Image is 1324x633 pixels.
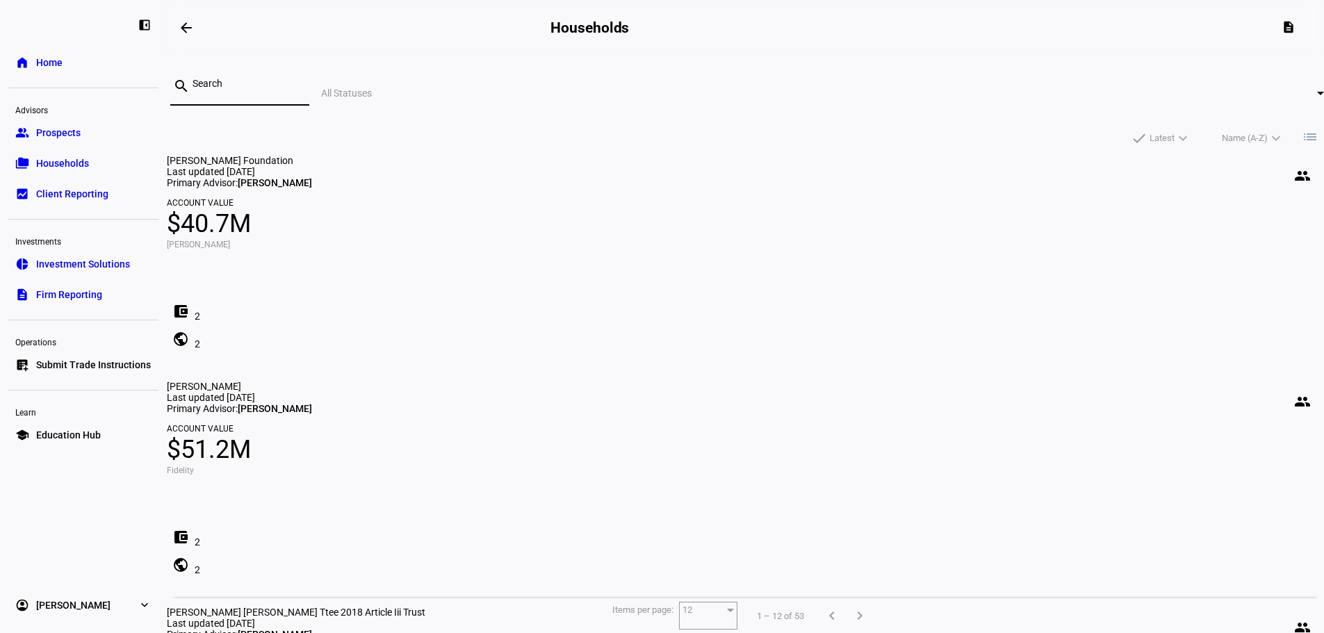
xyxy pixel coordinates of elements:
mat-icon: people [1294,393,1311,410]
eth-mat-symbol: bid_landscape [15,187,29,201]
span: Account Value [167,425,1324,433]
input: Search [193,78,298,89]
a: bid_landscapeClient Reporting [8,180,158,208]
span: Primary Advisor: [167,403,238,414]
mat-icon: public [172,557,189,573]
span: All Statuses [321,88,372,99]
span: Account Value [167,199,1324,207]
span: $51.2M [167,433,1324,466]
mat-icon: description [1282,20,1296,34]
span: Home [36,56,63,69]
mat-icon: account_balance_wallet [172,303,189,320]
div: Last updated [DATE] [167,392,1324,403]
span: Prospects [36,126,81,140]
span: Evan Williams Foundation [167,155,293,166]
eth-mat-symbol: group [15,126,29,140]
span: 2 [195,564,200,575]
span: $40.7M [167,207,1324,240]
div: Learn [8,402,158,421]
span: [PERSON_NAME] [238,177,312,188]
span: Firm Reporting [36,288,102,302]
eth-mat-symbol: pie_chart [15,257,29,271]
div: Last updated [DATE] [167,166,1324,177]
span: Kristen Garlinghouse [167,381,241,392]
eth-mat-symbol: folder_copy [15,156,29,170]
span: Education Hub [36,428,101,442]
eth-mat-symbol: home [15,56,29,69]
span: [PERSON_NAME] [167,240,1324,249]
eth-mat-symbol: left_panel_close [138,18,152,32]
a: groupProspects [8,119,158,147]
a: descriptionFirm Reporting [8,281,158,309]
mat-icon: done [1131,130,1147,147]
span: Latest [1150,130,1175,147]
span: Submit Trade Instructions [36,358,151,372]
a: pie_chartInvestment Solutions [8,250,158,278]
mat-icon: list [1302,129,1318,145]
span: [PERSON_NAME] [36,598,111,612]
a: folder_copyHouseholds [8,149,158,177]
div: Operations [8,331,158,351]
span: 2 [195,536,200,548]
span: 2 [195,311,200,322]
div: Investments [8,231,158,250]
span: Name (A-Z) [1222,130,1268,147]
mat-icon: arrow_backwards [178,19,195,36]
div: Advisors [8,99,158,119]
eth-mat-symbol: school [15,428,29,442]
span: Households [36,156,89,170]
button: Previous page [818,602,846,630]
h2: Households [550,19,629,36]
span: Investment Solutions [36,257,130,271]
button: Next page [846,602,874,630]
eth-mat-symbol: list_alt_add [15,358,29,372]
span: Primary Advisor: [167,177,238,188]
eth-mat-symbol: description [15,288,29,302]
div: 1 – 12 of 53 [746,611,815,621]
mat-icon: account_balance_wallet [172,529,189,545]
mat-icon: search [173,78,190,94]
mat-icon: public [172,331,189,347]
span: Client Reporting [36,187,108,201]
div: Items per page: [612,605,673,615]
span: Fidelity [167,466,1324,475]
a: homeHome [8,49,158,76]
mat-icon: people [1294,167,1311,184]
eth-mat-symbol: expand_more [138,598,152,612]
span: 2 [195,338,200,350]
span: [PERSON_NAME] [238,403,312,414]
eth-mat-symbol: account_circle [15,598,29,612]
